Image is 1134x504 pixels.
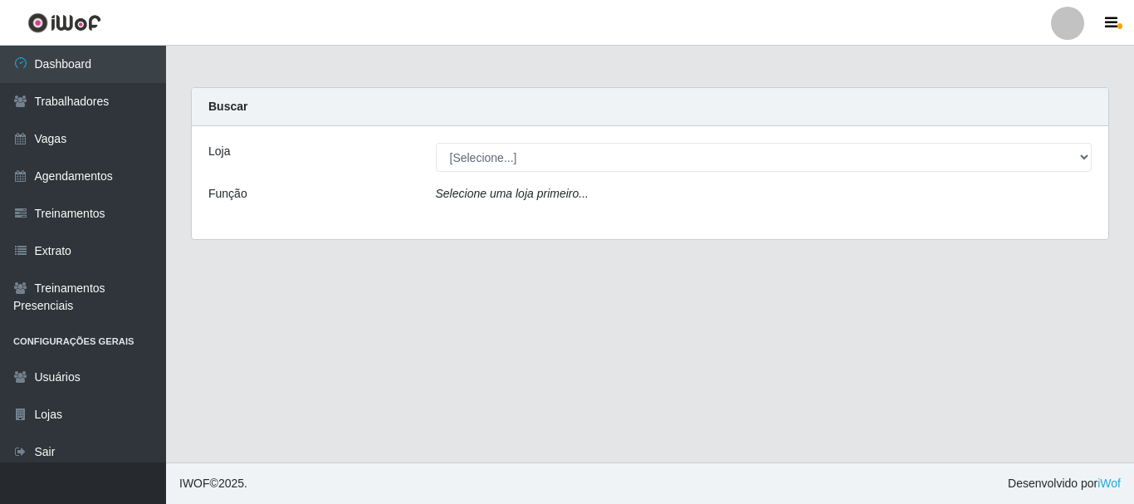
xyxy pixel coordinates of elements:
img: CoreUI Logo [27,12,101,33]
strong: Buscar [208,100,247,113]
span: © 2025 . [179,475,247,492]
span: Desenvolvido por [1008,475,1121,492]
label: Função [208,185,247,203]
a: iWof [1097,477,1121,490]
span: IWOF [179,477,210,490]
label: Loja [208,143,230,160]
i: Selecione uma loja primeiro... [436,187,589,200]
